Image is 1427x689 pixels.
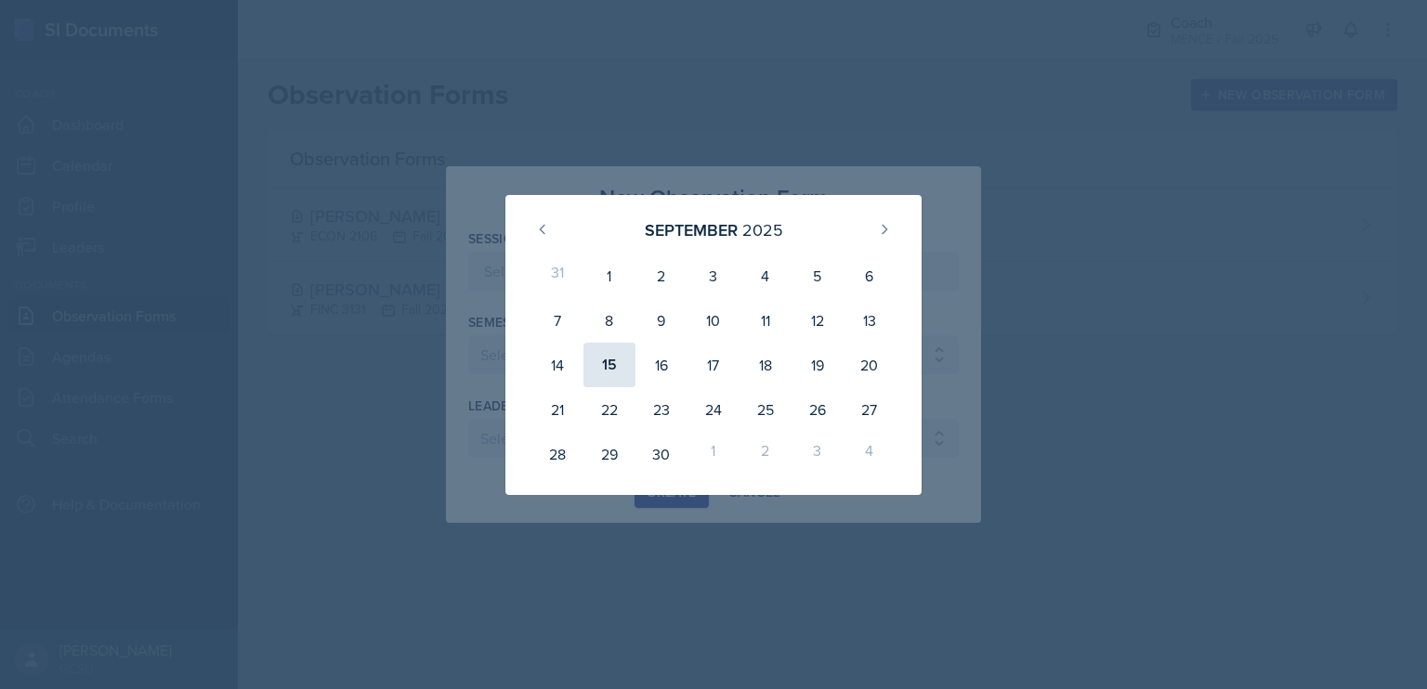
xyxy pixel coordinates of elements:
[635,253,687,298] div: 2
[583,432,635,476] div: 29
[687,387,740,432] div: 24
[844,432,896,476] div: 4
[635,387,687,432] div: 23
[844,253,896,298] div: 6
[531,253,583,298] div: 31
[531,432,583,476] div: 28
[583,253,635,298] div: 1
[844,298,896,343] div: 13
[792,298,844,343] div: 12
[583,298,635,343] div: 8
[740,253,792,298] div: 4
[740,343,792,387] div: 18
[531,387,583,432] div: 21
[583,387,635,432] div: 22
[740,432,792,476] div: 2
[740,387,792,432] div: 25
[635,298,687,343] div: 9
[742,217,783,242] div: 2025
[687,253,740,298] div: 3
[792,387,844,432] div: 26
[635,432,687,476] div: 30
[583,343,635,387] div: 15
[687,298,740,343] div: 10
[531,343,583,387] div: 14
[844,387,896,432] div: 27
[740,298,792,343] div: 11
[531,298,583,343] div: 7
[645,217,738,242] div: September
[687,432,740,476] div: 1
[792,343,844,387] div: 19
[792,432,844,476] div: 3
[792,253,844,298] div: 5
[687,343,740,387] div: 17
[844,343,896,387] div: 20
[635,343,687,387] div: 16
